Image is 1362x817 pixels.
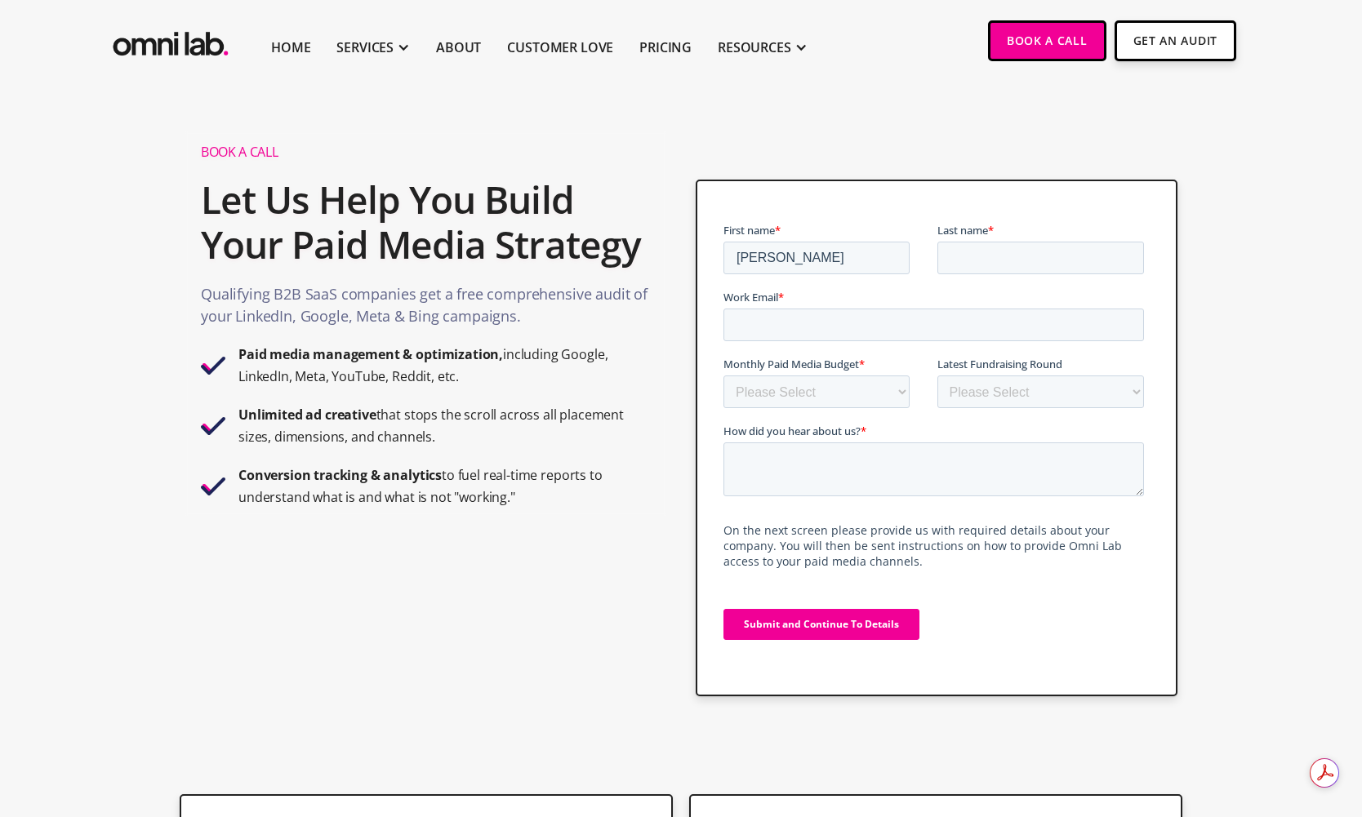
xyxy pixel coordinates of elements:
[201,144,651,161] h1: Book A Call
[201,169,651,275] h2: Let Us Help You Build Your Paid Media Strategy
[109,20,232,60] a: home
[238,345,503,363] strong: Paid media management & optimization,
[723,222,1151,654] iframe: Form 0
[1068,628,1362,817] iframe: Chat Widget
[639,38,692,57] a: Pricing
[436,38,481,57] a: About
[507,38,613,57] a: Customer Love
[1115,20,1236,61] a: Get An Audit
[238,406,624,446] strong: that stops the scroll across all placement sizes, dimensions, and channels.
[238,406,376,424] strong: Unlimited ad creative
[271,38,310,57] a: Home
[988,20,1106,61] a: Book a Call
[336,38,394,57] div: SERVICES
[109,20,232,60] img: Omni Lab: B2B SaaS Demand Generation Agency
[201,283,651,335] p: Qualifying B2B SaaS companies get a free comprehensive audit of your LinkedIn, Google, Meta & Bin...
[718,38,791,57] div: RESOURCES
[238,466,442,484] strong: Conversion tracking & analytics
